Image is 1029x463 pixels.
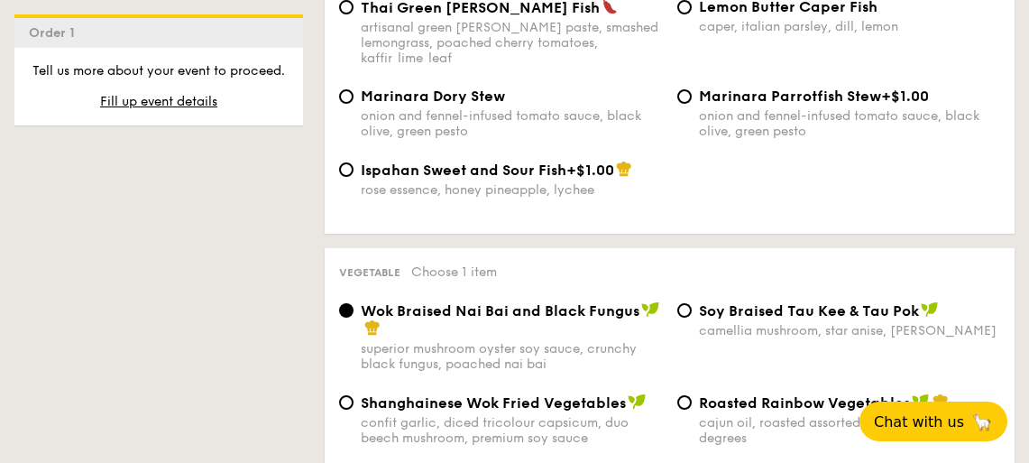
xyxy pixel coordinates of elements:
[361,108,663,139] div: onion and fennel-infused tomato sauce, black olive, green pesto
[699,415,1001,446] div: cajun oil, roasted assorted vegetables at 250 degrees
[364,319,381,336] img: icon-chef-hat.a58ddaea.svg
[361,20,663,66] div: artisanal green [PERSON_NAME] paste, smashed lemongrass, poached cherry tomatoes, kaffir lime leaf
[339,162,354,177] input: Ispahan Sweet and Sour Fish+$1.00rose essence, honey pineapple, lychee
[699,394,910,412] span: Roasted Rainbow Vegetables
[971,412,993,432] span: 🦙
[361,394,626,412] span: Shanghainese Wok Fried Vegetables
[874,413,964,431] span: Chat with us
[921,301,939,318] img: icon-vegan.f8ff3823.svg
[361,302,639,319] span: Wok Braised Nai Bai and Black Fungus
[339,395,354,410] input: Shanghainese Wok Fried Vegetablesconfit garlic, diced tricolour capsicum, duo beech mushroom, pre...
[881,88,929,105] span: +$1.00
[361,415,663,446] div: confit garlic, diced tricolour capsicum, duo beech mushroom, premium soy sauce
[699,108,1001,139] div: onion and fennel-infused tomato sauce, black olive, green pesto
[339,303,354,318] input: Wok Braised Nai Bai and Black Fungussuperior mushroom oyster soy sauce, crunchy black fungus, poa...
[566,162,614,179] span: +$1.00
[361,341,663,372] div: superior mushroom oyster soy sauce, crunchy black fungus, poached nai bai
[699,88,881,105] span: Marinara Parrotfish Stew
[339,89,354,104] input: Marinara Dory Stewonion and fennel-infused tomato sauce, black olive, green pesto
[361,182,663,198] div: rose essence, honey pineapple, lychee
[699,302,919,319] span: ⁠Soy Braised Tau Kee & Tau Pok
[361,162,566,179] span: Ispahan Sweet and Sour Fish
[859,402,1007,441] button: Chat with us🦙
[411,264,497,280] span: Choose 1 item
[29,25,82,41] span: Order 1
[100,94,217,109] span: Fill up event details
[912,394,930,410] img: icon-vegan.f8ff3823.svg
[641,301,659,318] img: icon-vegan.f8ff3823.svg
[339,266,400,279] span: Vegetable
[699,323,1001,338] div: camellia mushroom, star anise, [PERSON_NAME]
[933,394,949,410] img: icon-chef-hat.a58ddaea.svg
[677,303,692,318] input: ⁠Soy Braised Tau Kee & Tau Pokcamellia mushroom, star anise, [PERSON_NAME]
[616,161,632,177] img: icon-chef-hat.a58ddaea.svg
[677,395,692,410] input: Roasted Rainbow Vegetablescajun oil, roasted assorted vegetables at 250 degrees
[677,89,692,104] input: Marinara Parrotfish Stew+$1.00onion and fennel-infused tomato sauce, black olive, green pesto
[361,88,505,105] span: Marinara Dory Stew
[29,62,289,80] p: Tell us more about your event to proceed.
[699,19,1001,34] div: caper, italian parsley, dill, lemon
[628,394,646,410] img: icon-vegan.f8ff3823.svg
